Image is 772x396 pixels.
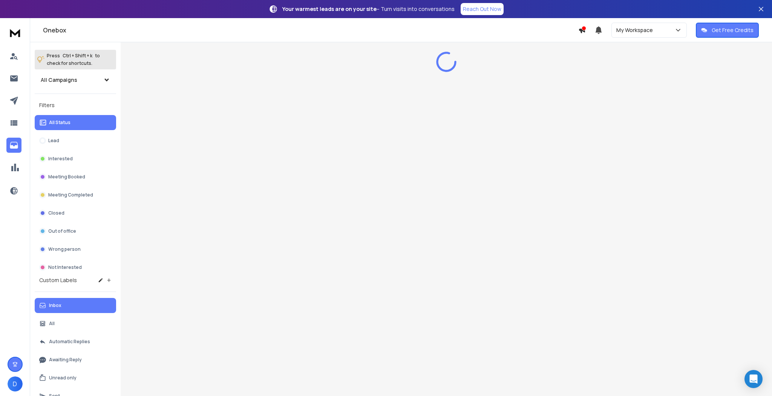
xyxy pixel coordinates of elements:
[35,242,116,257] button: Wrong person
[35,133,116,148] button: Lead
[49,357,82,363] p: Awaiting Reply
[48,138,59,144] p: Lead
[35,100,116,111] h3: Filters
[696,23,759,38] button: Get Free Credits
[49,321,55,327] p: All
[49,302,61,309] p: Inbox
[35,370,116,385] button: Unread only
[8,26,23,40] img: logo
[282,5,455,13] p: – Turn visits into conversations
[616,26,656,34] p: My Workspace
[35,224,116,239] button: Out of office
[282,5,377,12] strong: Your warmest leads are on your site
[712,26,754,34] p: Get Free Credits
[47,52,100,67] p: Press to check for shortcuts.
[49,339,90,345] p: Automatic Replies
[48,192,93,198] p: Meeting Completed
[39,276,77,284] h3: Custom Labels
[35,187,116,203] button: Meeting Completed
[744,370,763,388] div: Open Intercom Messenger
[35,169,116,184] button: Meeting Booked
[35,206,116,221] button: Closed
[35,260,116,275] button: Not Interested
[43,26,578,35] h1: Onebox
[35,352,116,367] button: Awaiting Reply
[49,120,70,126] p: All Status
[49,375,77,381] p: Unread only
[35,115,116,130] button: All Status
[463,5,501,13] p: Reach Out Now
[35,298,116,313] button: Inbox
[48,156,73,162] p: Interested
[461,3,504,15] a: Reach Out Now
[35,316,116,331] button: All
[61,51,93,60] span: Ctrl + Shift + k
[8,376,23,391] button: D
[48,174,85,180] p: Meeting Booked
[48,264,82,270] p: Not Interested
[35,72,116,87] button: All Campaigns
[48,228,76,234] p: Out of office
[41,76,77,84] h1: All Campaigns
[35,151,116,166] button: Interested
[35,334,116,349] button: Automatic Replies
[48,246,81,252] p: Wrong person
[48,210,64,216] p: Closed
